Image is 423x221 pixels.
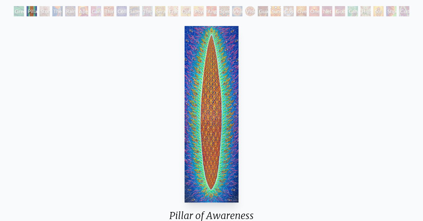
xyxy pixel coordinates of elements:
[142,6,153,16] div: The Seer
[399,6,410,16] div: Cuddle
[335,6,345,16] div: Godself
[386,6,397,16] div: Shpongled
[348,6,358,16] div: Cannafist
[322,6,332,16] div: Net of Being
[296,6,307,16] div: Oversoul
[40,6,50,16] div: Study for the Great Turn
[117,6,127,16] div: Collective Vision
[181,6,191,16] div: Ophanic Eyelash
[168,6,178,16] div: Fractal Eyes
[374,6,384,16] div: Sol Invictus
[219,6,230,16] div: Spectral Lotus
[284,6,294,16] div: Cosmic Elf
[207,6,217,16] div: Angel Skin
[185,26,239,203] img: Pillar-of-Awareness--2023---Alex-Grey-watermarked-(1).jpg
[361,6,371,16] div: Higher Vision
[129,6,140,16] div: Liberation Through Seeing
[52,6,63,16] div: The Torch
[232,6,242,16] div: Vision Crystal
[91,6,101,16] div: Cannabis Sutra
[245,6,255,16] div: Vision Crystal Tondo
[258,6,268,16] div: Guardian of Infinite Vision
[104,6,114,16] div: Third Eye Tears of Joy
[155,6,165,16] div: Seraphic Transport Docking on the Third Eye
[65,6,75,16] div: Rainbow Eye Ripple
[271,6,281,16] div: Sunyata
[14,6,24,16] div: Green Hand
[194,6,204,16] div: Psychomicrograph of a Fractal Paisley Cherub Feather Tip
[27,6,37,16] div: Pillar of Awareness
[309,6,320,16] div: One
[78,6,88,16] div: Aperture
